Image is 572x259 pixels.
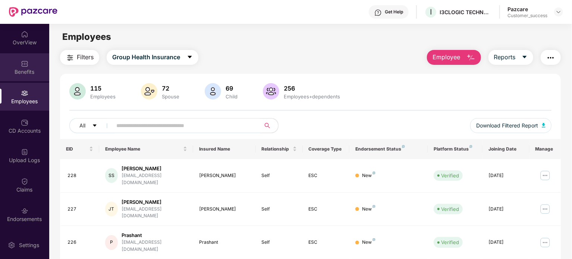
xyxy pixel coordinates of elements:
div: Get Help [385,9,403,15]
div: Spouse [160,94,181,100]
div: Platform Status [434,146,477,152]
span: Employees [62,31,111,42]
div: Pazcare [507,6,547,13]
img: manageButton [539,203,551,215]
div: New [362,206,375,213]
img: svg+xml;base64,PHN2ZyBpZD0iRW1wbG95ZWVzIiB4bWxucz0iaHR0cDovL3d3dy53My5vcmcvMjAwMC9zdmciIHdpZHRoPS... [21,89,28,97]
button: Filters [60,50,99,65]
span: All [79,121,85,130]
span: I [430,7,432,16]
div: [EMAIL_ADDRESS][DOMAIN_NAME] [122,206,187,220]
div: Prashant [199,239,250,246]
div: Settings [17,241,41,249]
th: Employee Name [99,139,193,159]
div: New [362,172,375,179]
div: Employees+dependents [282,94,342,100]
div: ESC [309,206,344,213]
span: Group Health Insurance [112,53,180,62]
img: svg+xml;base64,PHN2ZyB4bWxucz0iaHR0cDovL3d3dy53My5vcmcvMjAwMC9zdmciIHhtbG5zOnhsaW5rPSJodHRwOi8vd3... [141,83,157,100]
span: search [260,123,274,129]
span: EID [66,146,88,152]
div: [DATE] [488,172,524,179]
div: Self [262,206,297,213]
th: Relationship [256,139,303,159]
div: Self [262,172,297,179]
div: Customer_success [507,13,547,19]
div: [PERSON_NAME] [199,206,250,213]
div: P [105,235,118,250]
div: 115 [89,85,117,92]
span: caret-down [187,54,193,61]
div: [EMAIL_ADDRESS][DOMAIN_NAME] [122,239,187,253]
img: manageButton [539,170,551,181]
div: Child [224,94,239,100]
img: svg+xml;base64,PHN2ZyB4bWxucz0iaHR0cDovL3d3dy53My5vcmcvMjAwMC9zdmciIHhtbG5zOnhsaW5rPSJodHRwOi8vd3... [466,53,475,62]
span: caret-down [92,123,97,129]
img: svg+xml;base64,PHN2ZyBpZD0iSGVscC0zMngzMiIgeG1sbnM9Imh0dHA6Ly93d3cudzMub3JnLzIwMDAvc3ZnIiB3aWR0aD... [374,9,382,16]
img: New Pazcare Logo [9,7,57,17]
div: Verified [441,172,459,179]
div: Prashant [122,232,187,239]
img: svg+xml;base64,PHN2ZyBpZD0iSG9tZSIgeG1sbnM9Imh0dHA6Ly93d3cudzMub3JnLzIwMDAvc3ZnIiB3aWR0aD0iMjAiIG... [21,31,28,38]
img: svg+xml;base64,PHN2ZyBpZD0iQmVuZWZpdHMiIHhtbG5zPSJodHRwOi8vd3d3LnczLm9yZy8yMDAwL3N2ZyIgd2lkdGg9Ij... [21,60,28,67]
img: svg+xml;base64,PHN2ZyB4bWxucz0iaHR0cDovL3d3dy53My5vcmcvMjAwMC9zdmciIHhtbG5zOnhsaW5rPSJodHRwOi8vd3... [69,83,86,100]
img: svg+xml;base64,PHN2ZyBpZD0iQ2xhaW0iIHhtbG5zPSJodHRwOi8vd3d3LnczLm9yZy8yMDAwL3N2ZyIgd2lkdGg9IjIwIi... [21,178,28,185]
button: Group Health Insurancecaret-down [107,50,198,65]
img: svg+xml;base64,PHN2ZyB4bWxucz0iaHR0cDovL3d3dy53My5vcmcvMjAwMC9zdmciIHhtbG5zOnhsaW5rPSJodHRwOi8vd3... [542,123,546,127]
img: svg+xml;base64,PHN2ZyB4bWxucz0iaHR0cDovL3d3dy53My5vcmcvMjAwMC9zdmciIHdpZHRoPSI4IiBoZWlnaHQ9IjgiIH... [373,171,375,174]
div: [DATE] [488,206,524,213]
div: 226 [67,239,93,246]
div: I3CLOGIC TECHNOLOGIES PRIVATE LIMITED [440,9,492,16]
img: svg+xml;base64,PHN2ZyBpZD0iQ0RfQWNjb3VudHMiIGRhdGEtbmFtZT0iQ0QgQWNjb3VudHMiIHhtbG5zPSJodHRwOi8vd3... [21,119,28,126]
span: Employee [433,53,461,62]
img: svg+xml;base64,PHN2ZyB4bWxucz0iaHR0cDovL3d3dy53My5vcmcvMjAwMC9zdmciIHdpZHRoPSI4IiBoZWlnaHQ9IjgiIH... [373,205,375,208]
div: Verified [441,239,459,246]
th: Coverage Type [303,139,350,159]
div: 256 [282,85,342,92]
div: 227 [67,206,93,213]
div: 72 [160,85,181,92]
div: Verified [441,205,459,213]
button: search [260,118,279,133]
div: SS [105,168,118,183]
div: JT [105,202,118,217]
div: [PERSON_NAME] [199,172,250,179]
div: Self [262,239,297,246]
th: Manage [529,139,561,159]
div: 228 [67,172,93,179]
div: Endorsement Status [355,146,422,152]
button: Reportscaret-down [488,50,533,65]
img: svg+xml;base64,PHN2ZyBpZD0iU2V0dGluZy0yMHgyMCIgeG1sbnM9Imh0dHA6Ly93d3cudzMub3JnLzIwMDAvc3ZnIiB3aW... [8,241,15,249]
div: [PERSON_NAME] [122,199,187,206]
img: svg+xml;base64,PHN2ZyBpZD0iRW5kb3JzZW1lbnRzIiB4bWxucz0iaHR0cDovL3d3dy53My5vcmcvMjAwMC9zdmciIHdpZH... [21,207,28,215]
span: Employee Name [105,146,182,152]
span: Filters [77,53,94,62]
div: [PERSON_NAME] [122,165,187,172]
div: New [362,239,375,246]
span: Download Filtered Report [476,121,538,130]
span: Reports [494,53,516,62]
img: svg+xml;base64,PHN2ZyB4bWxucz0iaHR0cDovL3d3dy53My5vcmcvMjAwMC9zdmciIHdpZHRoPSI4IiBoZWlnaHQ9IjgiIH... [469,145,472,148]
img: manageButton [539,237,551,249]
div: ESC [309,172,344,179]
img: svg+xml;base64,PHN2ZyBpZD0iVXBsb2FkX0xvZ3MiIGRhdGEtbmFtZT0iVXBsb2FkIExvZ3MiIHhtbG5zPSJodHRwOi8vd3... [21,148,28,156]
img: svg+xml;base64,PHN2ZyB4bWxucz0iaHR0cDovL3d3dy53My5vcmcvMjAwMC9zdmciIHhtbG5zOnhsaW5rPSJodHRwOi8vd3... [263,83,279,100]
img: svg+xml;base64,PHN2ZyB4bWxucz0iaHR0cDovL3d3dy53My5vcmcvMjAwMC9zdmciIHhtbG5zOnhsaW5rPSJodHRwOi8vd3... [205,83,221,100]
img: svg+xml;base64,PHN2ZyB4bWxucz0iaHR0cDovL3d3dy53My5vcmcvMjAwMC9zdmciIHdpZHRoPSI4IiBoZWlnaHQ9IjgiIH... [373,238,375,241]
img: svg+xml;base64,PHN2ZyB4bWxucz0iaHR0cDovL3d3dy53My5vcmcvMjAwMC9zdmciIHdpZHRoPSI4IiBoZWlnaHQ9IjgiIH... [402,145,405,148]
th: Insured Name [193,139,256,159]
div: Employees [89,94,117,100]
button: Employee [427,50,481,65]
th: Joining Date [483,139,529,159]
div: 69 [224,85,239,92]
img: svg+xml;base64,PHN2ZyB4bWxucz0iaHR0cDovL3d3dy53My5vcmcvMjAwMC9zdmciIHdpZHRoPSIyNCIgaGVpZ2h0PSIyNC... [546,53,555,62]
div: ESC [309,239,344,246]
button: Download Filtered Report [470,118,551,133]
div: [DATE] [488,239,524,246]
span: Relationship [262,146,291,152]
div: [EMAIL_ADDRESS][DOMAIN_NAME] [122,172,187,186]
button: Allcaret-down [69,118,115,133]
img: svg+xml;base64,PHN2ZyB4bWxucz0iaHR0cDovL3d3dy53My5vcmcvMjAwMC9zdmciIHdpZHRoPSIyNCIgaGVpZ2h0PSIyNC... [66,53,75,62]
span: caret-down [522,54,528,61]
th: EID [60,139,99,159]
